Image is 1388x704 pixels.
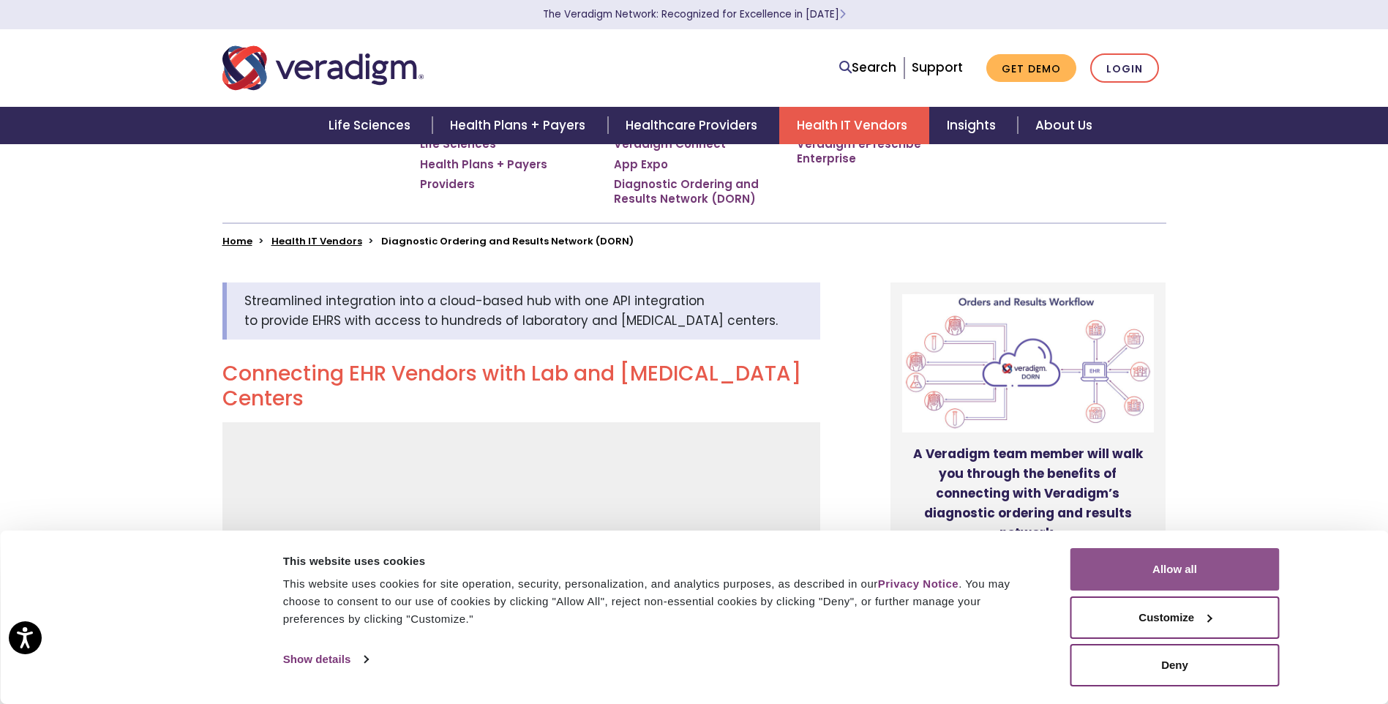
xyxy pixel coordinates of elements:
[878,577,959,590] a: Privacy Notice
[543,7,846,21] a: The Veradigm Network: Recognized for Excellence in [DATE]Learn More
[222,44,424,92] img: Veradigm logo
[614,137,726,151] a: Veradigm Connect
[614,157,668,172] a: App Expo
[614,177,775,206] a: Diagnostic Ordering and Results Network (DORN)
[1070,548,1280,591] button: Allow all
[929,107,1018,144] a: Insights
[1018,107,1110,144] a: About Us
[283,575,1038,628] div: This website uses cookies for site operation, security, personalization, and analytics purposes, ...
[283,648,368,670] a: Show details
[432,107,607,144] a: Health Plans + Payers
[913,445,1143,542] strong: A Veradigm team member will walk you through the benefits of connecting with Veradigm’s diagnosti...
[608,107,779,144] a: Healthcare Providers
[1070,596,1280,639] button: Customize
[222,362,820,411] h2: Connecting EHR Vendors with Lab and [MEDICAL_DATA] Centers
[244,292,778,329] span: Streamlined integration into a cloud-based hub with one API integration to provide EHRS with acce...
[839,7,846,21] span: Learn More
[1090,53,1159,83] a: Login
[1070,644,1280,686] button: Deny
[222,234,252,248] a: Home
[311,107,432,144] a: Life Sciences
[420,157,547,172] a: Health Plans + Payers
[839,58,896,78] a: Search
[271,234,362,248] a: Health IT Vendors
[902,294,1155,432] img: Diagram of Veradigm DORN program
[779,107,929,144] a: Health IT Vendors
[797,137,969,165] a: Veradigm ePrescribe Enterprise
[986,54,1076,83] a: Get Demo
[420,137,496,151] a: Life Sciences
[912,59,963,76] a: Support
[283,553,1038,570] div: This website uses cookies
[420,177,475,192] a: Providers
